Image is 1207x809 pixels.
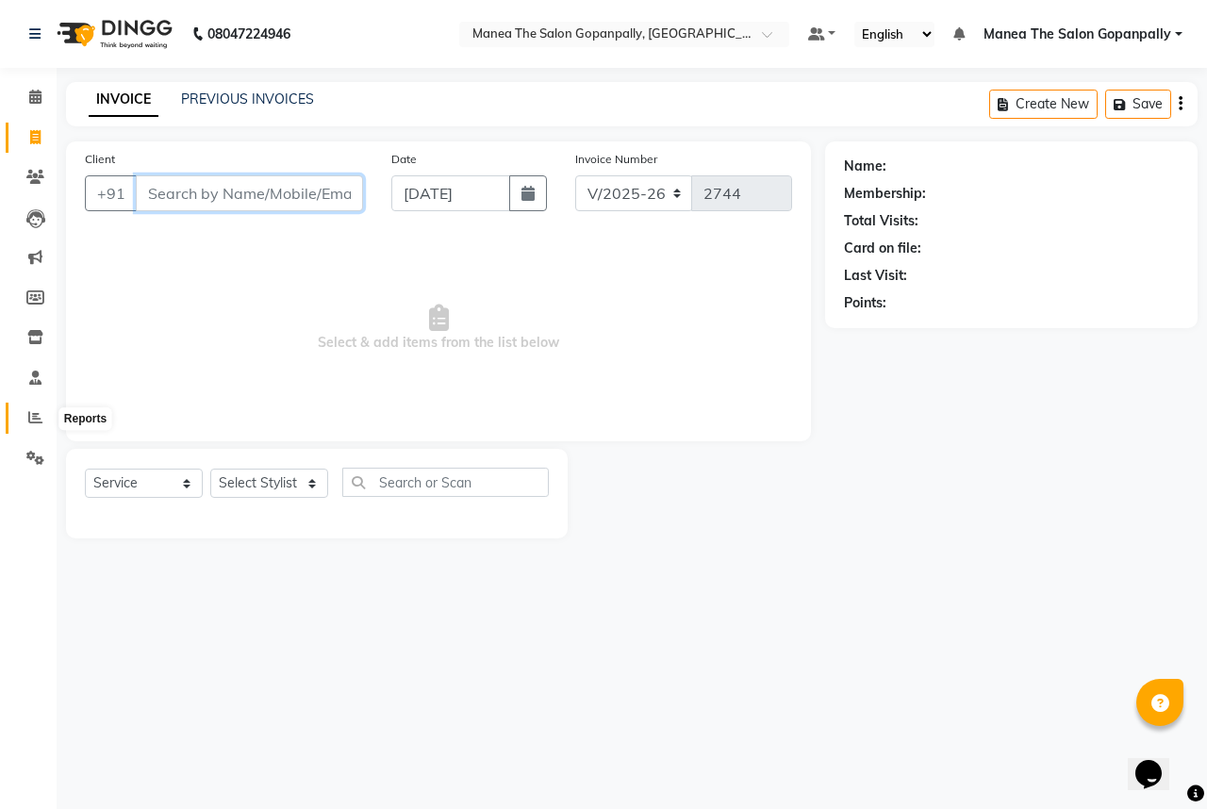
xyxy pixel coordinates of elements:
button: Create New [989,90,1098,119]
label: Client [85,151,115,168]
div: Total Visits: [844,211,918,231]
a: INVOICE [89,83,158,117]
input: Search or Scan [342,468,549,497]
div: Membership: [844,184,926,204]
div: Reports [59,408,111,431]
label: Date [391,151,417,168]
div: Name: [844,157,886,176]
input: Search by Name/Mobile/Email/Code [136,175,363,211]
span: Select & add items from the list below [85,234,792,422]
button: +91 [85,175,138,211]
a: PREVIOUS INVOICES [181,91,314,107]
iframe: chat widget [1128,734,1188,790]
b: 08047224946 [207,8,290,60]
div: Points: [844,293,886,313]
label: Invoice Number [575,151,657,168]
span: Manea The Salon Gopanpally [984,25,1171,44]
img: logo [48,8,177,60]
div: Last Visit: [844,266,907,286]
button: Save [1105,90,1171,119]
div: Card on file: [844,239,921,258]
